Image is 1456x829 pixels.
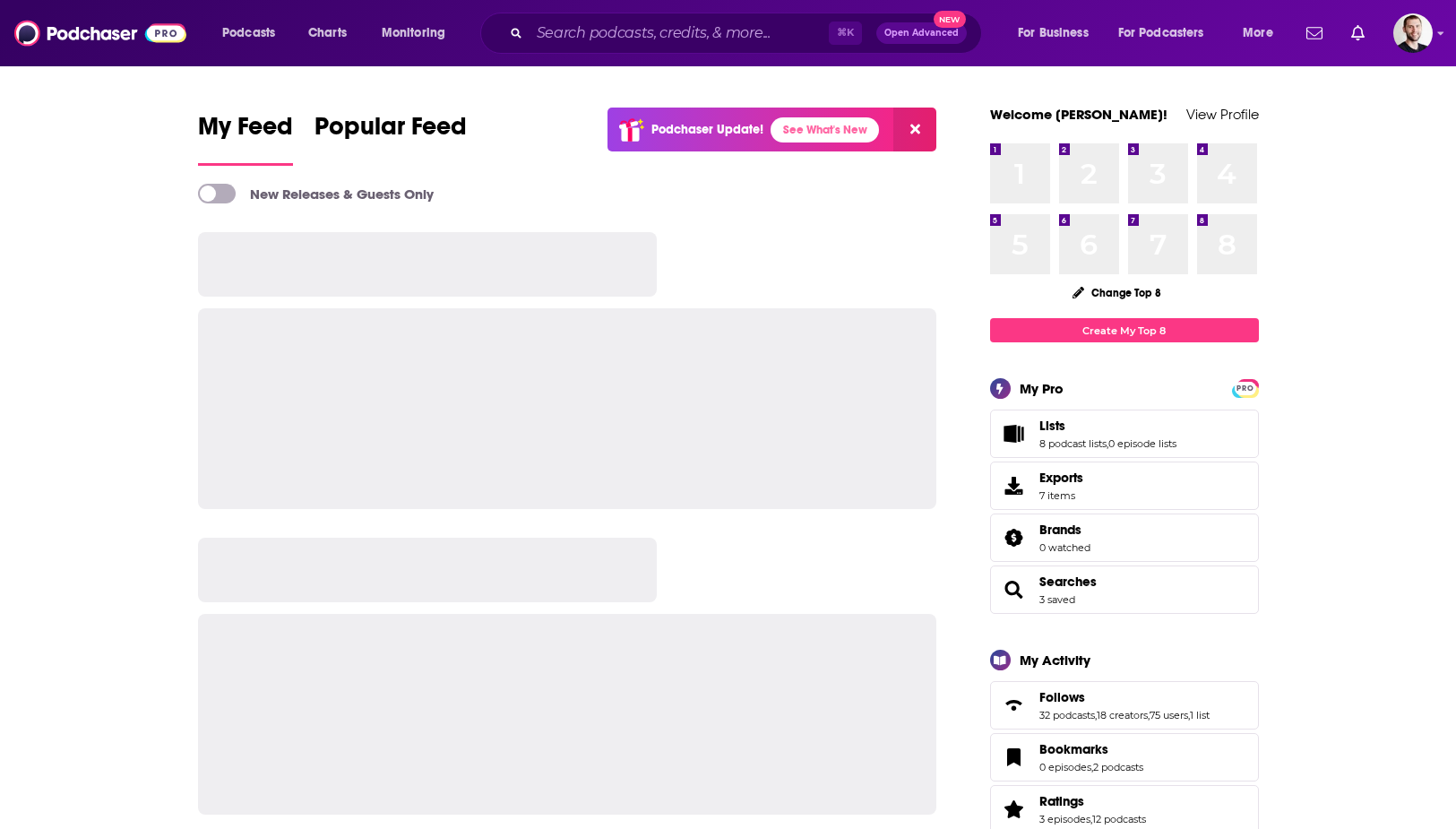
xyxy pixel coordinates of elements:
span: PRO [1235,382,1256,395]
img: Podchaser - Follow, Share and Rate Podcasts [14,16,186,50]
button: Change Top 8 [1062,281,1173,304]
span: Bookmarks [1039,741,1108,757]
a: 18 creators [1097,709,1148,721]
a: View Profile [1186,106,1259,123]
a: 8 podcast lists [1039,437,1107,450]
span: , [1095,709,1097,721]
button: open menu [1107,19,1230,47]
a: Follows [996,693,1032,718]
span: New [934,11,966,28]
a: Ratings [996,797,1032,822]
span: More [1243,21,1273,46]
a: Ratings [1039,793,1146,809]
a: See What's New [771,117,879,142]
button: open menu [1230,19,1296,47]
a: Exports [990,462,1259,510]
a: Searches [996,577,1032,602]
span: Brands [1039,522,1081,538]
a: 1 list [1190,709,1210,721]
a: Create My Top 8 [990,318,1259,342]
button: open menu [1005,19,1111,47]
a: 0 watched [1039,541,1090,554]
a: 0 episode lists [1108,437,1176,450]
img: User Profile [1393,13,1433,53]
a: Welcome [PERSON_NAME]! [990,106,1167,123]
a: Bookmarks [1039,741,1143,757]
button: Show profile menu [1393,13,1433,53]
span: Ratings [1039,793,1084,809]
span: , [1188,709,1190,721]
a: Popular Feed [314,111,467,166]
p: Podchaser Update! [651,122,763,137]
span: Lists [1039,418,1065,434]
a: My Feed [198,111,293,166]
a: Lists [1039,418,1176,434]
span: , [1107,437,1108,450]
span: Popular Feed [314,111,467,152]
a: 2 podcasts [1093,761,1143,773]
a: 3 episodes [1039,813,1090,825]
span: Searches [990,566,1259,614]
span: For Podcasters [1118,21,1204,46]
span: Charts [308,21,347,46]
a: Brands [1039,522,1090,538]
span: ⌘ K [829,22,862,45]
a: Charts [297,19,358,47]
button: Open AdvancedNew [876,22,967,44]
span: Exports [1039,470,1083,486]
span: , [1148,709,1150,721]
a: Show notifications dropdown [1344,18,1372,48]
span: , [1091,761,1093,773]
div: My Pro [1020,380,1064,397]
span: Bookmarks [990,733,1259,782]
span: Brands [990,514,1259,562]
a: 32 podcasts [1039,709,1095,721]
span: Open Advanced [884,29,959,38]
span: , [1090,813,1092,825]
span: Logged in as jaheld24 [1393,13,1433,53]
span: Follows [990,681,1259,730]
button: open menu [369,19,469,47]
a: Follows [1039,689,1210,705]
a: New Releases & Guests Only [198,184,434,203]
a: 0 episodes [1039,761,1091,773]
button: open menu [210,19,298,47]
div: Search podcasts, credits, & more... [497,13,999,54]
a: Lists [996,421,1032,446]
div: My Activity [1020,652,1090,669]
a: Bookmarks [996,745,1032,770]
a: Searches [1039,574,1097,590]
a: PRO [1235,381,1256,394]
span: Lists [990,410,1259,458]
span: Follows [1039,689,1085,705]
a: 12 podcasts [1092,813,1146,825]
input: Search podcasts, credits, & more... [530,19,829,47]
a: 75 users [1150,709,1188,721]
span: My Feed [198,111,293,152]
a: Brands [996,525,1032,550]
span: For Business [1018,21,1089,46]
span: 7 items [1039,489,1083,502]
span: Monitoring [382,21,445,46]
span: Exports [996,473,1032,498]
span: Podcasts [222,21,275,46]
a: 3 saved [1039,593,1075,606]
a: Show notifications dropdown [1299,18,1330,48]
